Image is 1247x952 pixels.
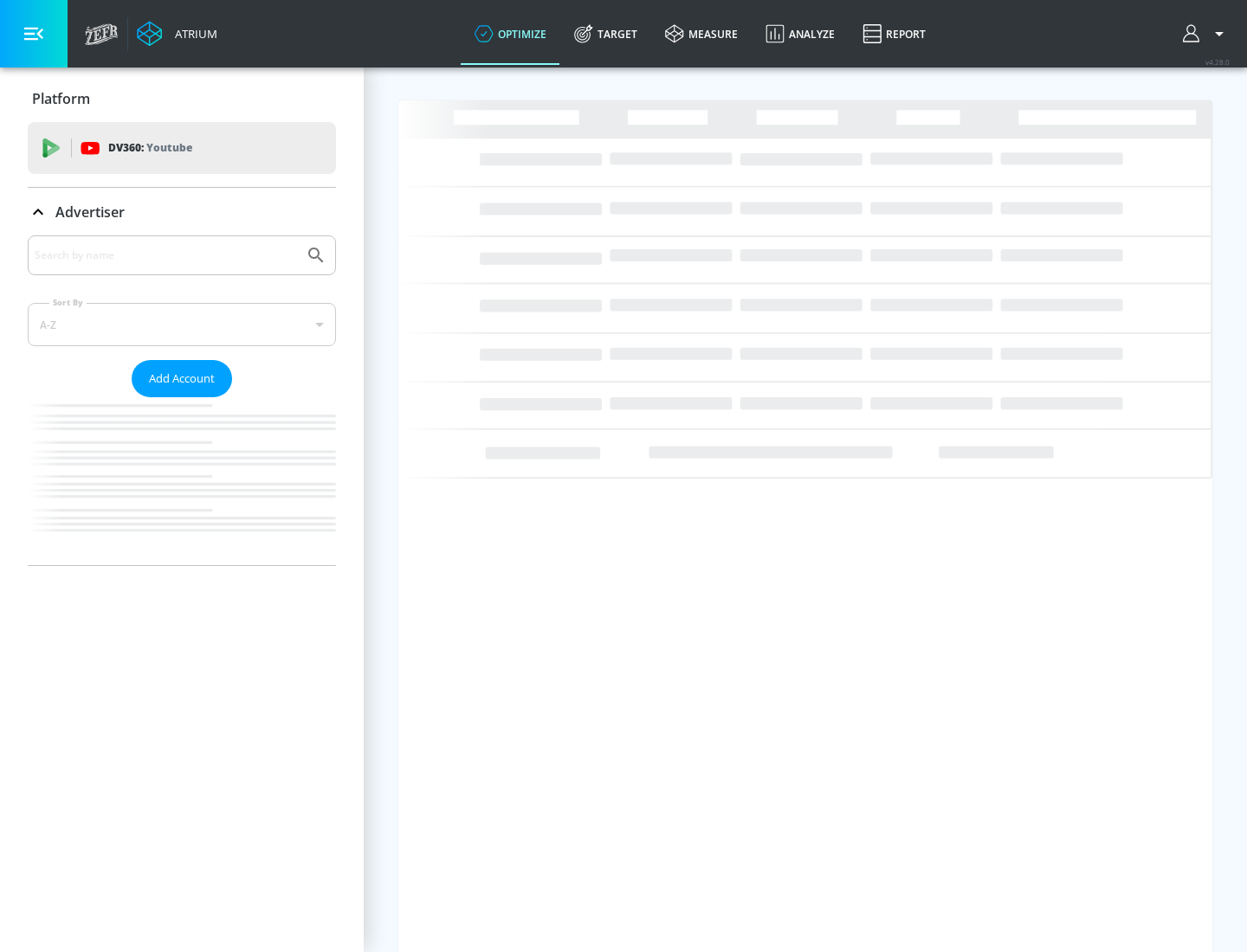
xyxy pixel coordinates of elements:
a: Analyze [752,3,849,65]
button: Add Account [132,360,232,397]
a: Report [849,3,940,65]
div: Advertiser [28,235,336,565]
p: Platform [32,89,90,108]
a: measure [651,3,752,65]
div: A-Z [28,303,336,346]
input: Search by name [35,244,297,267]
p: Advertiser [55,203,125,222]
p: DV360: [108,138,192,158]
div: Atrium [168,26,217,42]
span: Add Account [149,369,215,389]
nav: list of Advertiser [28,397,336,565]
div: DV360: Youtube [28,122,336,174]
p: Youtube [146,138,192,157]
label: Sort By [49,297,87,308]
a: Atrium [137,21,217,47]
div: Advertiser [28,188,336,236]
a: optimize [461,3,560,65]
a: Target [560,3,651,65]
div: Platform [28,74,336,123]
span: v 4.28.0 [1205,57,1230,67]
